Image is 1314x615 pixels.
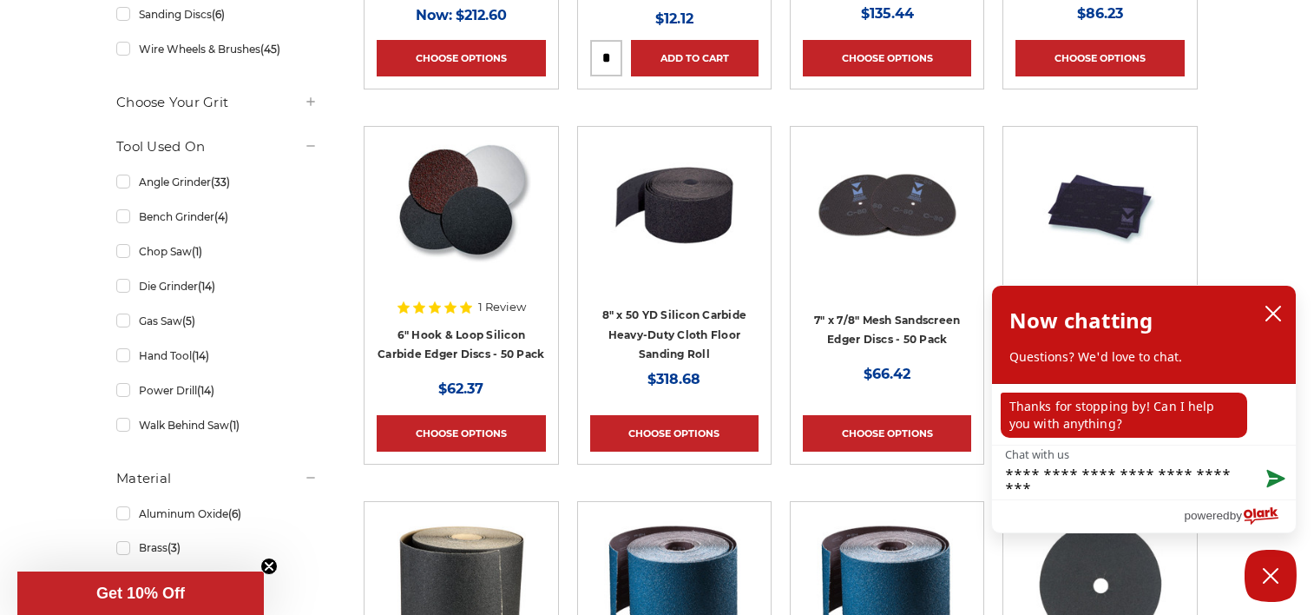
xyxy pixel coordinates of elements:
[116,468,318,489] h5: Material
[438,380,483,397] span: $62.37
[1015,40,1184,76] a: Choose Options
[116,34,318,64] a: Wire Wheels & Brushes
[602,308,747,360] a: 8" x 50 YD Silicon Carbide Heavy-Duty Cloth Floor Sanding Roll
[192,245,202,258] span: (1)
[991,285,1297,533] div: olark chatbox
[229,419,240,432] span: (1)
[116,236,318,267] a: Chop Saw
[478,301,526,313] span: 1 Review
[116,92,318,113] h5: Choose Your Grit
[590,415,759,452] a: Choose Options
[803,415,971,452] a: Choose Options
[1031,139,1170,278] img: 12" x 18" Floor Sanding Screens
[17,572,264,615] div: Get 10% OffClose teaser
[1184,500,1296,532] a: Powered by Olark
[192,349,209,362] span: (14)
[211,175,230,188] span: (33)
[647,371,700,387] span: $318.68
[214,210,228,223] span: (4)
[1230,505,1242,526] span: by
[803,40,971,76] a: Choose Options
[1184,505,1229,526] span: powered
[1252,460,1296,499] button: Send message
[1245,550,1297,602] button: Close Chatbox
[605,139,744,278] img: Silicon Carbide 8" x 50 YD Heavy-Duty Cloth Floor Sanding Roll
[590,139,759,307] a: Silicon Carbide 8" x 50 YD Heavy-Duty Cloth Floor Sanding Roll
[198,280,215,293] span: (14)
[1009,348,1278,366] p: Questions? We'd love to chat.
[260,558,278,575] button: Close teaser
[814,314,960,347] a: 7" x 7/8" Mesh Sandscreen Edger Discs - 50 Pack
[116,167,318,197] a: Angle Grinder
[116,567,318,598] a: Carbon Steel
[1015,139,1184,307] a: 12" x 18" Floor Sanding Screens
[861,5,914,22] span: $135.44
[116,410,318,440] a: Walk Behind Saw
[116,532,318,563] a: Brass
[116,375,318,406] a: Power Drill
[96,585,185,602] span: Get 10% Off
[803,139,971,307] a: 7" x 7/8" Mesh Sanding Screen Edger Discs
[1009,303,1153,338] h2: Now chatting
[864,366,910,382] span: $66.42
[1259,301,1287,327] button: close chatbox
[116,341,318,371] a: Hand Tool
[116,306,318,336] a: Gas Saw
[456,7,507,23] span: $212.60
[182,314,195,327] span: (5)
[1077,5,1123,22] span: $86.23
[1001,393,1247,438] p: Thanks for stopping by! Can I help you with anything?
[116,136,318,157] h5: Tool Used On
[212,8,225,21] span: (6)
[992,384,1296,445] div: chat
[260,43,280,56] span: (45)
[416,7,452,23] span: Now:
[391,139,531,278] img: Silicon Carbide 6" Hook & Loop Edger Discs
[116,202,318,232] a: Bench Grinder
[116,271,318,301] a: Die Grinder
[377,139,545,307] a: Silicon Carbide 6" Hook & Loop Edger Discs
[228,507,241,520] span: (6)
[168,541,181,554] span: (3)
[655,10,693,27] span: $12.12
[631,40,759,76] a: Add to Cart
[116,499,318,529] a: Aluminum Oxide
[378,328,544,361] a: 6" Hook & Loop Silicon Carbide Edger Discs - 50 Pack
[818,139,956,278] img: 7" x 7/8" Mesh Sanding Screen Edger Discs
[377,40,545,76] a: Choose Options
[197,384,214,397] span: (14)
[1005,447,1069,460] label: Chat with us
[377,415,545,452] a: Choose Options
